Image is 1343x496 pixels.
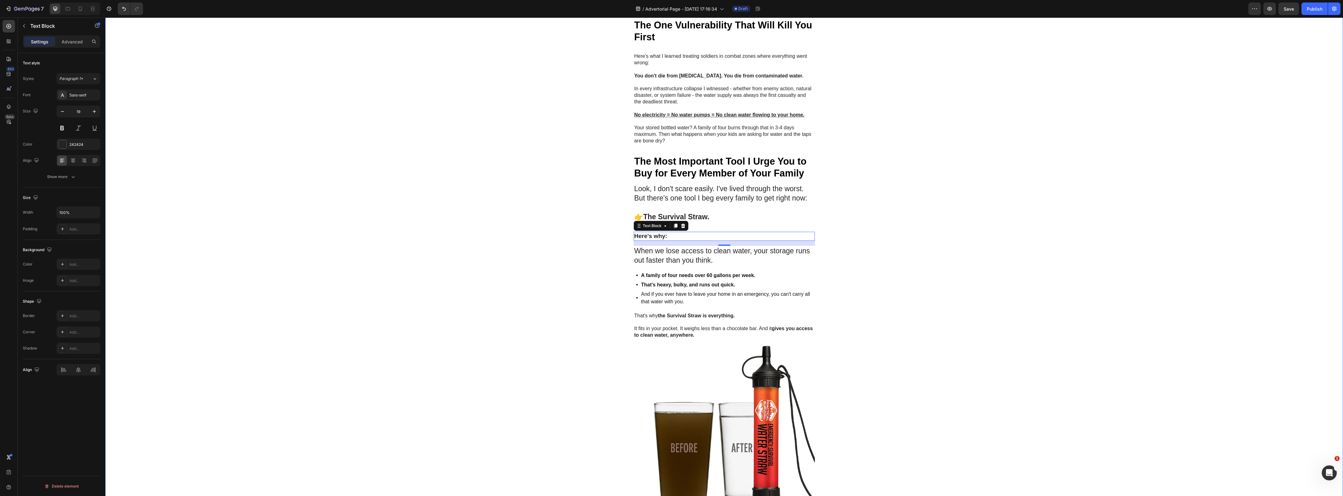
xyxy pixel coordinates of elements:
div: Add... [69,313,99,319]
div: Background [23,246,53,254]
div: Color [23,141,32,147]
p: 7 [41,5,44,12]
strong: The Most Important Tool I Urge You to Buy for Every Member of Your Family [529,138,701,161]
div: 450 [6,67,15,72]
div: Show more [47,174,76,180]
div: Sans-serif [69,92,99,98]
iframe: Design area [105,17,1343,496]
p: Look, I don't scare easily. I've lived through the worst. But there's one tool I beg every family... [529,167,709,186]
strong: the Survival Straw is everything. [553,295,629,301]
p: And if you ever have to leave your home in an emergency, you can't carry all that water with you. [536,273,709,288]
p: Your stored bottled water? A family of four burns through that in 3-4 days maximum. Then what hap... [529,101,709,126]
div: Add... [69,262,99,267]
div: 242424 [69,142,99,147]
p: That's why [529,295,709,302]
div: Rich Text Editor. Editing area: main [528,166,710,205]
div: Add... [69,278,99,284]
p: Settings [31,38,48,45]
div: Add... [69,346,99,351]
p: It fits in your pocket. It weighs less than a chocolate bar. And it [529,301,709,321]
p: Here's what I learned treating soldiers in combat zones where everything went wrong: [529,36,709,49]
div: Align [23,156,40,165]
div: Width [23,210,33,215]
input: Auto [57,207,100,218]
button: Save [1278,2,1299,15]
button: Show more [23,171,100,182]
span: Save [1284,6,1294,12]
div: Size [23,107,39,116]
div: Border [23,313,35,319]
strong: gives you access to clean water, anywhere. [529,308,708,320]
span: 1 [1335,456,1340,461]
strong: A family of four needs over 60 gallons per week. [536,255,650,260]
button: Paragraph 1* [57,73,100,84]
u: No electricity = No water pumps = No clean water flowing to your home. [529,95,699,100]
div: Styles [23,76,34,82]
span: Advertorial Page - [DATE] 17:16:34 [645,6,717,12]
p: Text Block [30,22,83,30]
p: ⁠⁠⁠⁠⁠⁠⁠ 👉 [529,186,709,204]
div: Beta [5,114,15,119]
div: Text Block [536,206,558,211]
p: In every infrastructure collapse I witnessed - whether from enemy action, natural disaster, or sy... [529,62,709,88]
button: Publish [1301,2,1328,15]
p: Advanced [62,38,83,45]
div: Add... [69,226,99,232]
div: Shape [23,297,43,306]
strong: You don't die from [MEDICAL_DATA]. You die from contaminated water. [529,56,698,61]
div: Size [23,194,39,202]
div: Font [23,92,31,98]
div: Padding [23,226,37,232]
strong: The Survival Straw. [538,195,604,203]
div: Shadow [23,345,37,351]
div: Publish [1307,6,1322,12]
button: Delete element [23,481,100,491]
div: Align [23,366,41,374]
div: Undo/Redo [118,2,143,15]
div: Color [23,261,32,267]
strong: Here's why: [529,215,562,222]
button: 7 [2,2,47,15]
span: Draft [738,6,748,12]
span: Paragraph 1* [59,76,83,82]
div: Text style [23,60,40,66]
p: When we lose access to clean water, your storage runs out faster than you think. [529,229,709,248]
div: Image [23,278,34,283]
span: / [642,6,644,12]
iframe: Intercom live chat [1322,465,1337,480]
div: Corner [23,329,35,335]
div: Delete element [44,483,79,490]
div: Add... [69,330,99,335]
strong: That's heavy, bulky, and runs out quick. [536,265,630,270]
